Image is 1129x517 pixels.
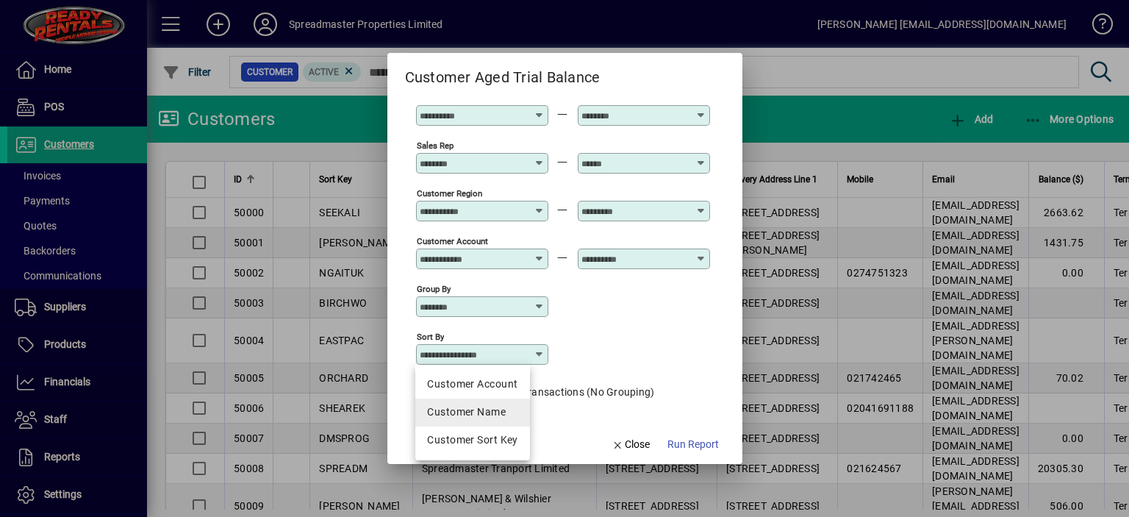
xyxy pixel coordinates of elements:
[606,432,656,458] button: Close
[387,53,618,89] h2: Customer Aged Trial Balance
[417,188,482,199] mat-label: Customer Region
[662,432,725,458] button: Run Report
[427,377,517,392] span: Customer Account
[427,432,517,448] div: Customer Sort Key
[417,140,454,151] mat-label: Sales Rep
[612,437,650,452] span: Close
[427,404,517,420] div: Customer Name
[417,284,451,294] mat-label: Group by
[417,236,488,246] mat-label: Customer Account
[415,399,529,427] mat-option: Customer Name
[667,437,719,452] span: Run Report
[415,427,529,454] mat-option: Customer Sort Key
[417,332,444,342] mat-label: Sort by
[441,385,655,399] label: List outstanding transactions (No Grouping)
